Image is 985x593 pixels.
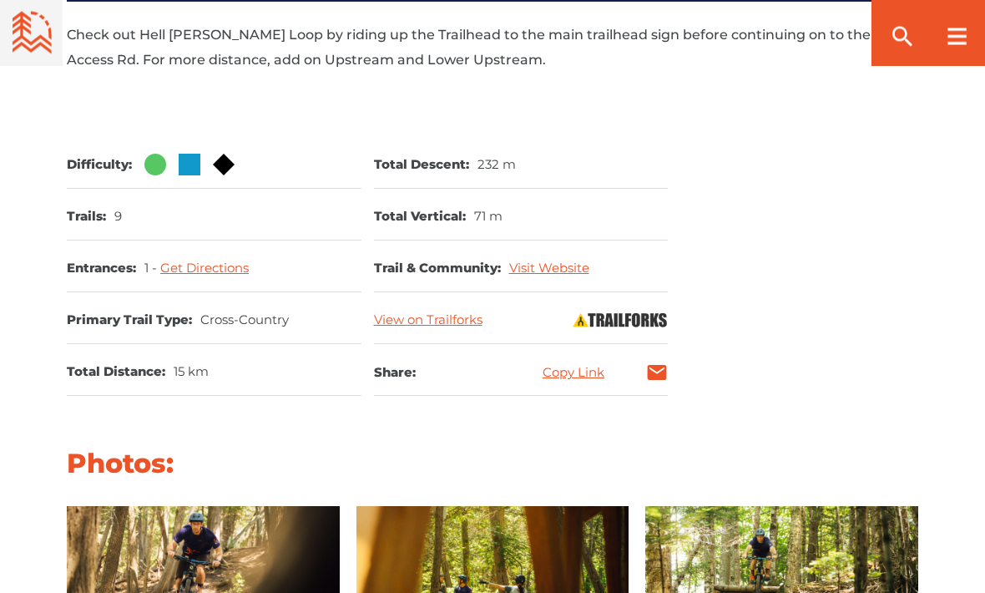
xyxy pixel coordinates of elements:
[889,23,916,50] ion-icon: search
[67,364,165,381] dt: Total Distance:
[374,362,416,385] h3: Share:
[213,155,235,176] img: Black Diamond
[477,157,516,174] dd: 232 m
[67,209,106,226] dt: Trails:
[200,312,289,329] dd: Cross-Country
[174,364,209,381] dd: 15 km
[374,209,466,226] dt: Total Vertical:
[179,155,200,176] img: Blue Square
[374,157,469,174] dt: Total Descent:
[509,261,589,276] a: Visit Website
[67,261,136,277] dt: Entrances:
[374,312,482,328] a: View on Trailforks
[144,155,166,176] img: Green Circle
[67,23,918,73] p: Check out Hell [PERSON_NAME] Loop by riding up the Trailhead to the main trailhead sign before co...
[67,157,132,174] dt: Difficulty:
[543,367,604,379] a: Copy Link
[572,312,668,329] img: Trailforks
[474,209,503,226] dd: 71 m
[114,209,122,226] dd: 9
[67,312,192,329] dt: Primary Trail Type:
[374,261,501,277] dt: Trail & Community:
[67,447,918,482] h2: Photos:
[160,261,249,276] a: Get Directions
[144,261,160,276] span: 1
[646,362,668,384] a: mail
